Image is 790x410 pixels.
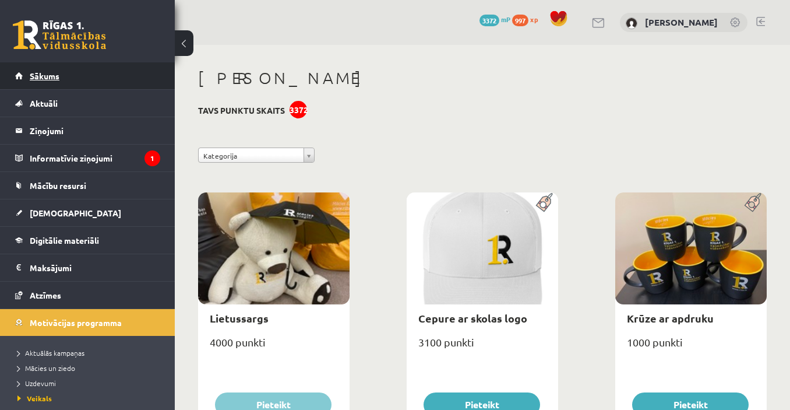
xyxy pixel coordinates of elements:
span: Mācību resursi [30,180,86,191]
a: Aktuālās kampaņas [17,348,163,358]
span: Sākums [30,71,59,81]
a: [PERSON_NAME] [645,16,718,28]
a: Motivācijas programma [15,309,160,336]
span: Aktuāli [30,98,58,108]
span: [DEMOGRAPHIC_DATA] [30,208,121,218]
a: Rīgas 1. Tālmācības vidusskola [13,20,106,50]
a: Mācību resursi [15,172,160,199]
legend: Informatīvie ziņojumi [30,145,160,171]
img: Amanda Lorberga [626,17,637,29]
div: 1000 punkti [615,332,767,362]
a: Lietussargs [210,311,269,325]
span: Kategorija [203,148,299,163]
i: 1 [144,150,160,166]
span: Digitālie materiāli [30,235,99,246]
a: 997 xp [512,15,544,24]
a: Atzīmes [15,282,160,309]
a: Veikals [17,393,163,404]
a: Krūze ar apdruku [627,311,714,325]
a: Ziņojumi [15,117,160,144]
h1: [PERSON_NAME] [198,68,767,88]
a: Digitālie materiāli [15,227,160,254]
legend: Ziņojumi [30,117,160,144]
img: Populāra prece [532,192,558,212]
span: Motivācijas programma [30,317,122,328]
a: Informatīvie ziņojumi1 [15,145,160,171]
span: mP [501,15,510,24]
span: Veikals [17,394,52,403]
span: xp [530,15,538,24]
div: 3100 punkti [407,332,558,362]
a: Aktuāli [15,90,160,117]
legend: Maksājumi [30,254,160,281]
a: Uzdevumi [17,378,163,388]
a: Maksājumi [15,254,160,281]
div: 4000 punkti [198,332,350,362]
span: Aktuālās kampaņas [17,348,84,358]
a: Cepure ar skolas logo [418,311,527,325]
span: 997 [512,15,528,26]
a: Sākums [15,62,160,89]
a: Mācies un ziedo [17,363,163,373]
span: Mācies un ziedo [17,363,75,373]
span: Atzīmes [30,290,61,300]
img: Populāra prece [740,192,767,212]
h3: Tavs punktu skaits [198,106,285,115]
a: 3372 mP [479,15,510,24]
a: [DEMOGRAPHIC_DATA] [15,199,160,226]
div: 3372 [290,101,307,118]
span: Uzdevumi [17,379,56,388]
a: Kategorija [198,148,315,163]
span: 3372 [479,15,499,26]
